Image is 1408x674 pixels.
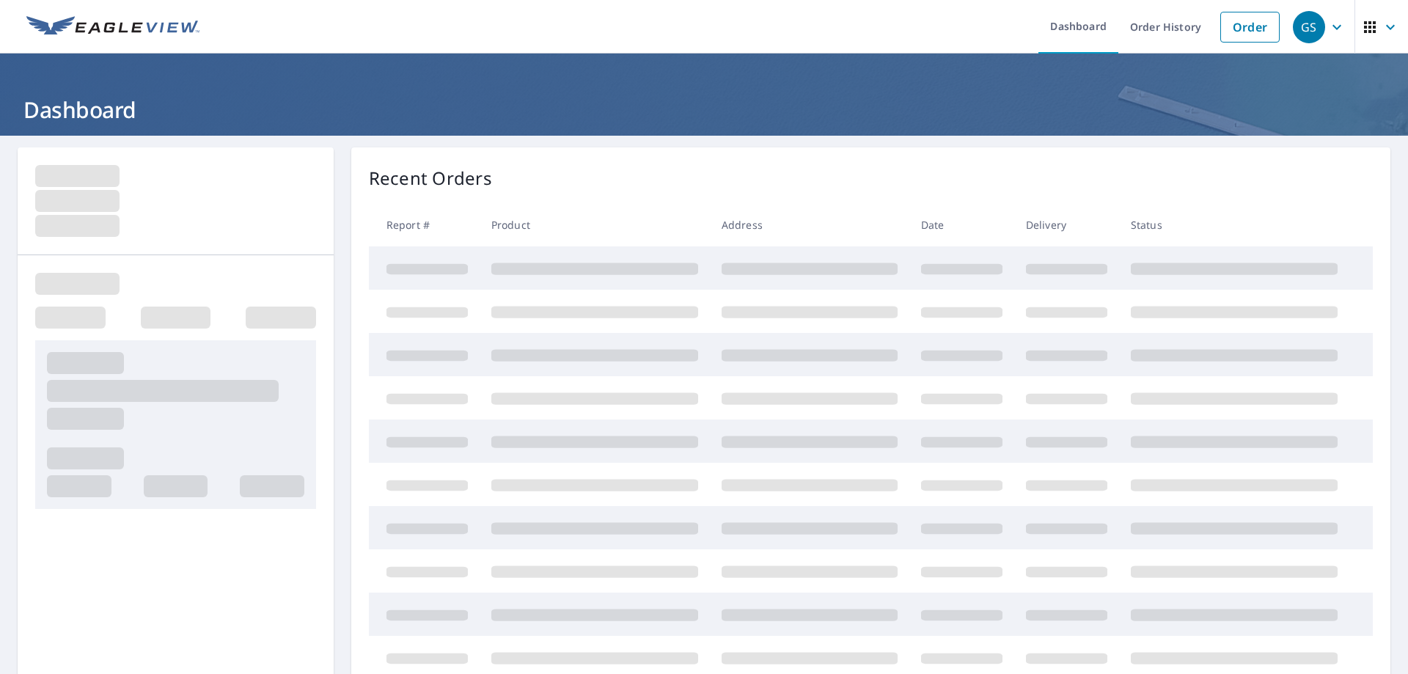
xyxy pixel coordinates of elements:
div: GS [1293,11,1325,43]
img: EV Logo [26,16,199,38]
th: Date [909,203,1014,246]
th: Status [1119,203,1349,246]
th: Product [480,203,710,246]
th: Address [710,203,909,246]
th: Delivery [1014,203,1119,246]
h1: Dashboard [18,95,1390,125]
th: Report # [369,203,480,246]
p: Recent Orders [369,165,492,191]
a: Order [1220,12,1280,43]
